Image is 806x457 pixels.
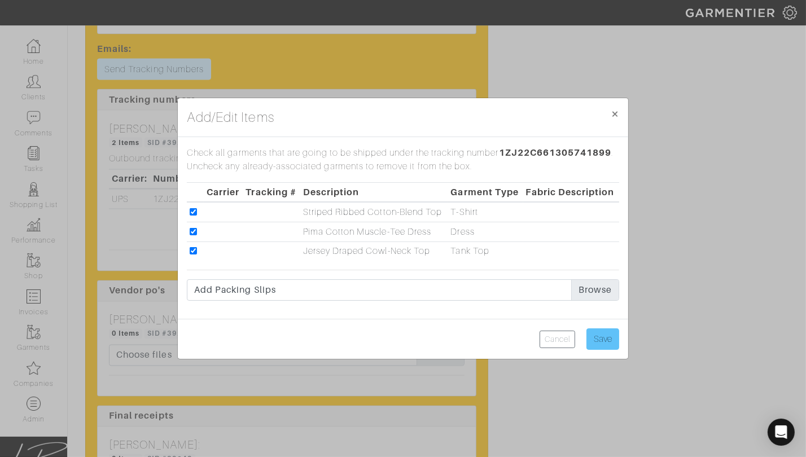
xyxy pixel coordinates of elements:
[187,146,619,173] p: Check all garments that are going to be shipped under the tracking number . Uncheck any already-a...
[300,241,448,261] td: Jersey Draped Cowl-Neck Top
[611,106,619,121] span: ×
[499,147,612,158] span: 1ZJ22C661305741899
[243,182,300,202] th: Tracking #
[448,241,523,261] td: Tank Top
[448,202,523,222] td: T-Shirt
[768,419,795,446] div: Open Intercom Messenger
[523,182,619,202] th: Fabric Description
[586,328,619,350] input: Save
[300,182,448,202] th: Description
[300,202,448,222] td: Striped Ribbed Cotton-Blend Top
[540,331,575,348] a: Cancel
[448,182,523,202] th: Garment Type
[300,222,448,242] td: Pima Cotton Muscle-Tee Dress
[187,107,274,128] h4: Add/Edit Items
[204,182,243,202] th: Carrier
[448,222,523,242] td: Dress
